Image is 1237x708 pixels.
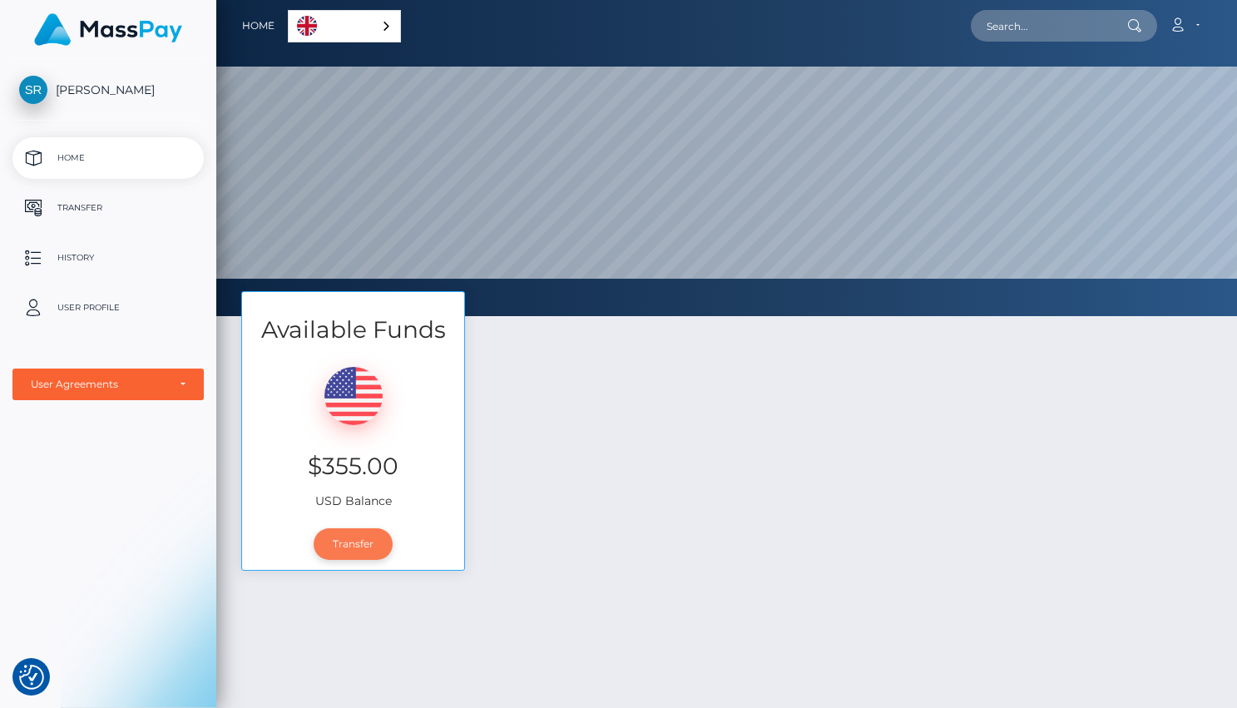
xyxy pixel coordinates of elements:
p: Transfer [19,196,197,220]
aside: Language selected: English [288,10,401,42]
button: User Agreements [12,369,204,400]
a: Transfer [314,528,393,560]
p: User Profile [19,295,197,320]
div: USD Balance [242,346,464,518]
a: Home [242,8,275,43]
input: Search... [971,10,1127,42]
a: Transfer [12,187,204,229]
img: USD.png [324,367,383,425]
a: English [289,11,400,42]
img: Revisit consent button [19,665,44,690]
a: History [12,237,204,279]
img: MassPay [34,13,182,46]
h3: $355.00 [255,450,452,483]
span: [PERSON_NAME] [12,82,204,97]
div: Language [288,10,401,42]
p: Home [19,146,197,171]
a: Home [12,137,204,179]
p: History [19,245,197,270]
button: Consent Preferences [19,665,44,690]
a: User Profile [12,287,204,329]
div: User Agreements [31,378,167,391]
h3: Available Funds [242,314,464,346]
